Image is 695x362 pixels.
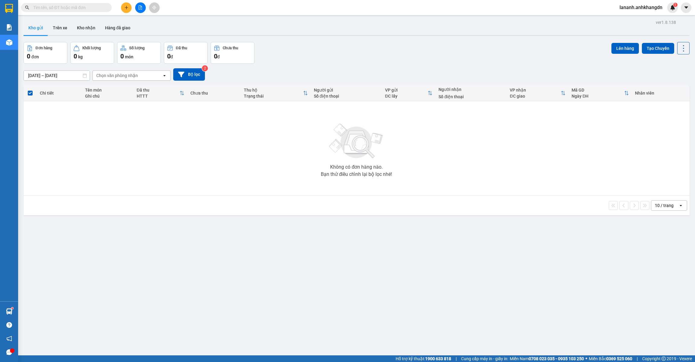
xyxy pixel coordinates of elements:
[6,308,12,315] img: warehouse-icon
[27,53,30,60] span: 0
[70,42,114,64] button: Khối lượng0kg
[5,4,13,13] img: logo-vxr
[314,94,379,99] div: Số điện thoại
[31,54,39,59] span: đơn
[33,4,104,11] input: Tìm tên, số ĐT hoặc mã đơn
[36,46,52,50] div: Đơn hàng
[244,88,303,92] div: Thu hộ
[425,356,451,361] strong: 1900 633 818
[214,53,217,60] span: 0
[117,42,161,64] button: Số lượng0món
[385,88,428,92] div: VP gửi
[456,355,457,362] span: |
[510,94,561,99] div: ĐC giao
[24,71,90,80] input: Select a date range.
[121,2,132,13] button: plus
[100,21,135,35] button: Hàng đã giao
[438,94,504,99] div: Số điện thoại
[164,42,208,64] button: Đã thu0đ
[211,42,254,64] button: Chưa thu0đ
[674,3,676,7] span: 1
[6,322,12,328] span: question-circle
[124,5,129,10] span: plus
[171,54,173,59] span: đ
[48,21,72,35] button: Trên xe
[662,357,666,361] span: copyright
[162,73,167,78] svg: open
[673,3,677,7] sup: 1
[167,53,171,60] span: 0
[396,355,451,362] span: Hỗ trợ kỹ thuật:
[78,54,83,59] span: kg
[572,94,624,99] div: Ngày ĐH
[244,94,303,99] div: Trạng thái
[642,43,674,54] button: Tạo Chuyến
[25,5,29,10] span: search
[326,120,387,162] img: svg+xml;base64,PHN2ZyBjbGFzcz0ibGlzdC1wbHVnX19zdmciIHhtbG5zPSJodHRwOi8vd3d3LnczLm9yZy8yMDAwL3N2Zy...
[176,46,187,50] div: Đã thu
[96,73,138,79] div: Chọn văn phòng nhận
[72,21,100,35] button: Kho nhận
[74,53,77,60] span: 0
[510,88,561,92] div: VP nhận
[137,88,180,92] div: Đã thu
[120,53,124,60] span: 0
[85,88,131,92] div: Tên món
[138,5,142,10] span: file-add
[635,91,687,95] div: Nhân viên
[134,85,187,101] th: Toggle SortBy
[152,5,156,10] span: aim
[684,5,689,10] span: caret-down
[681,2,691,13] button: caret-down
[11,307,13,309] sup: 1
[656,19,676,26] div: ver 1.8.138
[129,46,145,50] div: Số lượng
[85,94,131,99] div: Ghi chú
[510,355,584,362] span: Miền Nam
[223,46,238,50] div: Chưa thu
[670,5,675,10] img: icon-new-feature
[678,203,683,208] svg: open
[149,2,160,13] button: aim
[529,356,584,361] strong: 0708 023 035 - 0935 103 250
[611,43,639,54] button: Lên hàng
[6,336,12,341] span: notification
[637,355,638,362] span: |
[82,46,101,50] div: Khối lượng
[190,91,238,95] div: Chưa thu
[382,85,435,101] th: Toggle SortBy
[314,88,379,92] div: Người gửi
[217,54,220,59] span: đ
[24,42,67,64] button: Đơn hàng0đơn
[330,165,383,170] div: Không có đơn hàng nào.
[40,91,79,95] div: Chi tiết
[202,65,208,71] sup: 2
[615,4,667,11] span: lananh.anhkhangdn
[572,88,624,92] div: Mã GD
[241,85,311,101] th: Toggle SortBy
[137,94,180,99] div: HTTT
[461,355,508,362] span: Cung cấp máy in - giấy in:
[6,349,12,355] span: message
[585,357,587,360] span: ⚪️
[321,172,392,177] div: Bạn thử điều chỉnh lại bộ lọc nhé!
[438,87,504,92] div: Người nhận
[507,85,569,101] th: Toggle SortBy
[606,356,632,361] strong: 0369 525 060
[589,355,632,362] span: Miền Bắc
[385,94,428,99] div: ĐC lấy
[569,85,632,101] th: Toggle SortBy
[135,2,146,13] button: file-add
[6,24,12,31] img: solution-icon
[6,39,12,46] img: warehouse-icon
[655,202,674,208] div: 10 / trang
[24,21,48,35] button: Kho gửi
[125,54,133,59] span: món
[173,68,205,81] button: Bộ lọc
